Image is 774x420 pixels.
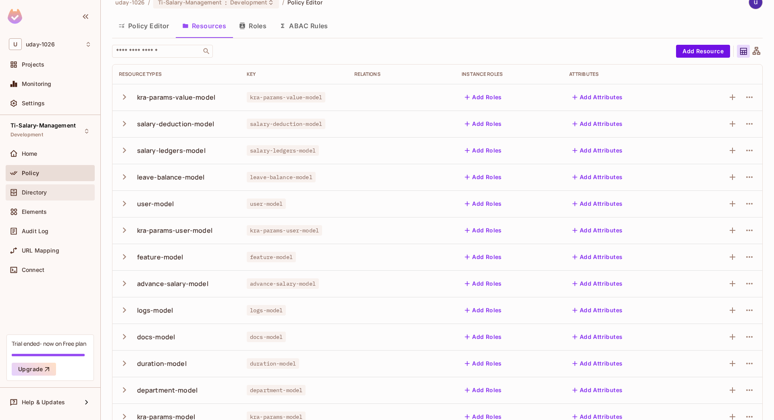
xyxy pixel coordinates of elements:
[247,358,299,369] span: duration-model
[569,144,626,157] button: Add Attributes
[22,209,47,215] span: Elements
[137,332,175,341] div: docs-model
[569,171,626,184] button: Add Attributes
[22,61,44,68] span: Projects
[247,71,341,77] div: Key
[10,132,43,138] span: Development
[462,71,556,77] div: Instance roles
[569,224,626,237] button: Add Attributes
[569,91,626,104] button: Add Attributes
[247,385,306,395] span: department-model
[137,279,208,288] div: advance-salary-model
[462,357,505,370] button: Add Roles
[462,277,505,290] button: Add Roles
[22,247,59,254] span: URL Mapping
[462,171,505,184] button: Add Roles
[22,170,39,176] span: Policy
[22,399,65,405] span: Help & Updates
[247,252,296,262] span: feature-model
[569,330,626,343] button: Add Attributes
[569,304,626,317] button: Add Attributes
[137,253,183,261] div: feature-model
[137,226,212,235] div: kra-params-user-model
[569,251,626,263] button: Add Attributes
[273,16,335,36] button: ABAC Rules
[462,251,505,263] button: Add Roles
[247,225,322,236] span: kra-params-user-model
[462,91,505,104] button: Add Roles
[176,16,233,36] button: Resources
[462,304,505,317] button: Add Roles
[8,9,22,24] img: SReyMgAAAABJRU5ErkJggg==
[354,71,449,77] div: Relations
[12,363,56,376] button: Upgrade
[137,173,205,182] div: leave-balance-model
[462,384,505,397] button: Add Roles
[569,197,626,210] button: Add Attributes
[12,340,86,347] div: Trial ended- now on Free plan
[462,224,505,237] button: Add Roles
[112,16,176,36] button: Policy Editor
[569,117,626,130] button: Add Attributes
[22,189,47,196] span: Directory
[137,199,174,208] div: user-model
[137,359,187,368] div: duration-model
[247,145,319,156] span: salary-ledgers-model
[569,357,626,370] button: Add Attributes
[676,45,730,58] button: Add Resource
[462,117,505,130] button: Add Roles
[569,277,626,290] button: Add Attributes
[247,278,319,289] span: advance-salary-model
[247,332,286,342] span: docs-model
[22,150,37,157] span: Home
[10,122,76,129] span: Ti-Salary-Management
[22,81,52,87] span: Monitoring
[462,144,505,157] button: Add Roles
[247,172,316,182] span: leave-balance-model
[22,100,45,107] span: Settings
[137,386,198,395] div: department-model
[247,199,286,209] span: user-model
[233,16,273,36] button: Roles
[137,306,173,315] div: logs-model
[22,267,44,273] span: Connect
[247,119,325,129] span: salary-deduction-model
[137,146,206,155] div: salary-ledgers-model
[26,41,55,48] span: Workspace: uday-1026
[137,119,214,128] div: salary-deduction-model
[137,93,215,102] div: kra-params-value-model
[119,71,234,77] div: Resource Types
[569,71,680,77] div: Attributes
[462,330,505,343] button: Add Roles
[247,305,286,316] span: logs-model
[247,92,325,102] span: kra-params-value-model
[569,384,626,397] button: Add Attributes
[22,228,48,234] span: Audit Log
[9,38,22,50] span: U
[462,197,505,210] button: Add Roles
